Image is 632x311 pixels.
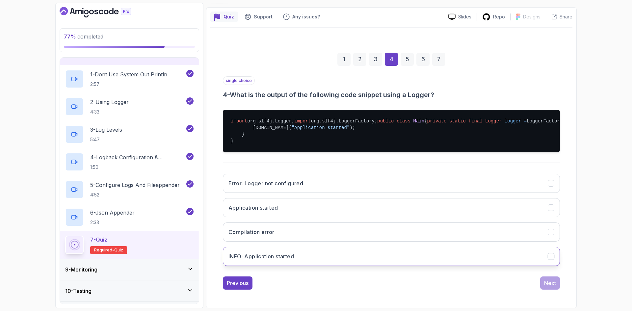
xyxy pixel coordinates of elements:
div: 3 [369,53,382,66]
a: Repo [477,13,510,21]
a: Dashboard [60,7,146,17]
p: Repo [493,13,505,20]
div: 6 [416,53,430,66]
span: Required- [94,247,114,253]
button: 10-Testing [60,280,199,301]
span: static [449,118,466,124]
button: 3-Log Levels5:47 [65,125,194,143]
span: quiz [114,247,123,253]
p: 1:50 [90,164,185,170]
button: 4-Logback Configuration & Appenders1:50 [65,153,194,171]
p: Designs [523,13,540,20]
pre: org.slf4j.Logger; org.slf4j.LoggerFactory; { LoggerFactory.getLogger(Main.class); { [DOMAIN_NAME]... [223,110,560,152]
p: single choice [223,76,255,85]
p: 7 - Quiz [90,236,107,244]
h3: INFO: Application started [228,252,294,260]
span: import [231,118,247,124]
div: 5 [401,53,414,66]
p: Any issues? [292,13,320,20]
h3: 9 - Monitoring [65,266,97,273]
button: 9-Monitoring [60,259,199,280]
button: quiz button [210,12,238,22]
p: 3 - Log Levels [90,126,122,134]
span: logger [505,118,521,124]
button: Error: Logger not configured [223,174,560,193]
p: 1 - Dont Use System Out Println [90,70,167,78]
span: private [427,118,447,124]
div: 2 [353,53,366,66]
button: Next [540,276,560,290]
span: class [397,118,410,124]
h3: 4 - What is the output of the following code snippet using a Logger? [223,90,560,99]
p: 2 - Using Logger [90,98,129,106]
span: = [524,118,527,124]
button: INFO: Application started [223,247,560,266]
span: 77 % [64,33,76,40]
h3: Compilation error [228,228,275,236]
p: 4:52 [90,192,180,198]
div: Previous [227,279,249,287]
p: Support [254,13,273,20]
div: 1 [337,53,351,66]
p: Share [560,13,572,20]
button: Feedback button [279,12,324,22]
p: 5:47 [90,136,122,143]
h3: Error: Logger not configured [228,179,303,187]
button: Share [546,13,572,20]
button: Compilation error [223,222,560,242]
p: 4:33 [90,109,129,115]
div: 4 [385,53,398,66]
h3: 10 - Testing [65,287,92,295]
span: Main [413,118,425,124]
span: final [469,118,483,124]
p: 6 - Json Appender [90,209,135,217]
div: Next [544,279,556,287]
button: 2-Using Logger4:33 [65,97,194,116]
button: Application started [223,198,560,217]
p: 5 - Configure Logs And Fileappender [90,181,180,189]
button: 6-Json Appender2:33 [65,208,194,226]
p: 2:57 [90,81,167,88]
span: public [377,118,394,124]
span: completed [64,33,103,40]
button: 7-QuizRequired-quiz [65,236,194,254]
button: 5-Configure Logs And Fileappender4:52 [65,180,194,199]
p: Quiz [224,13,234,20]
span: Logger [485,118,502,124]
div: 7 [432,53,445,66]
button: Support button [241,12,276,22]
p: 2:33 [90,219,135,226]
span: "Application started" [292,125,350,130]
p: 4 - Logback Configuration & Appenders [90,153,185,161]
button: 1-Dont Use System Out Println2:57 [65,70,194,88]
h3: Application started [228,204,278,212]
p: Slides [458,13,471,20]
button: Previous [223,276,252,290]
span: import [294,118,311,124]
a: Slides [443,13,477,20]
